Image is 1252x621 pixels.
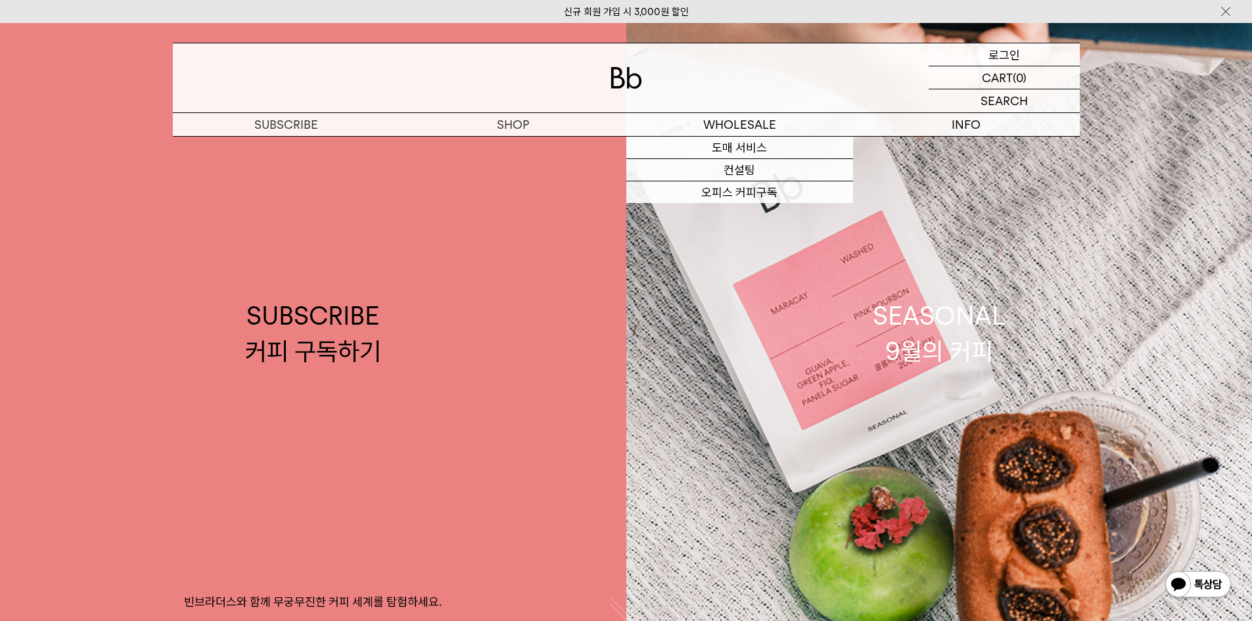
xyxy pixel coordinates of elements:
[626,181,853,204] a: 오피스 커피구독
[626,137,853,159] a: 도매 서비스
[1164,570,1232,601] img: 카카오톡 채널 1:1 채팅 버튼
[982,66,1013,89] p: CART
[873,298,1006,368] div: SEASONAL 9월의 커피
[988,43,1020,66] p: 로그인
[1013,66,1027,89] p: (0)
[245,298,381,368] div: SUBSCRIBE 커피 구독하기
[400,113,626,136] a: SHOP
[929,43,1080,66] a: 로그인
[929,66,1080,89] a: CART (0)
[173,113,400,136] a: SUBSCRIBE
[611,67,642,89] img: 로고
[564,6,689,18] a: 신규 회원 가입 시 3,000원 할인
[626,113,853,136] p: WHOLESALE
[981,89,1028,112] p: SEARCH
[853,113,1080,136] p: INFO
[626,159,853,181] a: 컨설팅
